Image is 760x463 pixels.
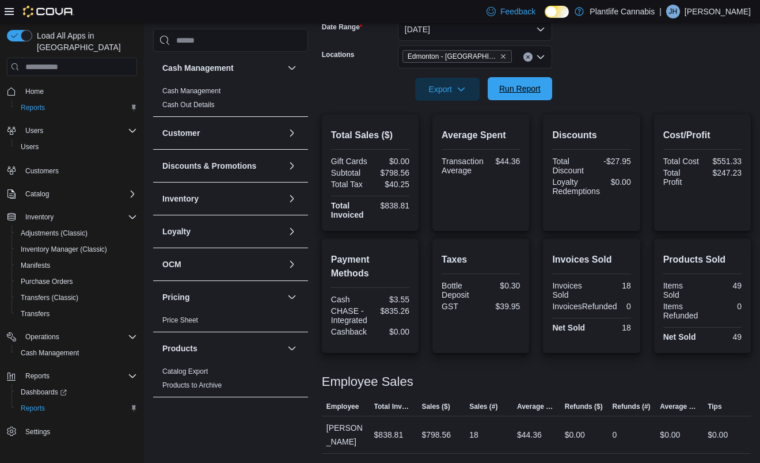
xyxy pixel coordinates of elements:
[21,330,137,344] span: Operations
[285,225,299,238] button: Loyalty
[517,402,556,411] span: Average Sale
[2,423,142,440] button: Settings
[621,302,630,311] div: 0
[374,402,413,411] span: Total Invoiced
[660,428,680,442] div: $0.00
[16,307,54,321] a: Transfers
[552,323,585,332] strong: Net Sold
[21,293,78,302] span: Transfers (Classic)
[162,100,215,109] span: Cash Out Details
[483,281,520,290] div: $0.30
[21,369,54,383] button: Reports
[162,160,256,172] h3: Discounts & Promotions
[373,180,409,189] div: $40.25
[21,187,54,201] button: Catalog
[2,329,142,345] button: Operations
[2,368,142,384] button: Reports
[442,128,520,142] h2: Average Spent
[21,210,58,224] button: Inventory
[16,291,83,305] a: Transfers (Classic)
[16,226,92,240] a: Adjustments (Classic)
[469,428,478,442] div: 18
[331,180,368,189] div: Total Tax
[12,257,142,274] button: Manifests
[12,345,142,361] button: Cash Management
[398,18,552,41] button: [DATE]
[12,274,142,290] button: Purchase Orders
[162,259,181,270] h3: OCM
[12,100,142,116] button: Reports
[685,5,751,18] p: [PERSON_NAME]
[613,428,617,442] div: 0
[162,343,197,354] h3: Products
[331,327,368,336] div: Cashback
[322,416,370,453] div: [PERSON_NAME]
[162,367,208,375] a: Catalog Export
[21,142,39,151] span: Users
[16,346,83,360] a: Cash Management
[21,261,50,270] span: Manifests
[402,50,512,63] span: Edmonton - Jagare Ridge
[162,86,221,96] span: Cash Management
[162,316,198,325] span: Price Sheet
[523,52,533,62] button: Clear input
[488,157,520,166] div: $44.36
[162,381,222,389] a: Products to Archive
[705,302,742,311] div: 0
[16,401,137,415] span: Reports
[322,22,363,32] label: Date Range
[21,187,137,201] span: Catalog
[373,306,409,316] div: $835.26
[16,385,71,399] a: Dashboards
[545,6,569,18] input: Dark Mode
[705,168,742,177] div: $247.23
[12,400,142,416] button: Reports
[162,381,222,390] span: Products to Archive
[331,295,368,304] div: Cash
[162,127,283,139] button: Customer
[12,241,142,257] button: Inventory Manager (Classic)
[12,139,142,155] button: Users
[21,277,73,286] span: Purchase Orders
[25,126,43,135] span: Users
[162,316,198,324] a: Price Sheet
[12,384,142,400] a: Dashboards
[16,385,137,399] span: Dashboards
[374,428,404,442] div: $838.81
[25,371,50,381] span: Reports
[331,201,364,219] strong: Total Invoiced
[16,140,43,154] a: Users
[21,103,45,112] span: Reports
[21,245,107,254] span: Inventory Manager (Classic)
[565,428,585,442] div: $0.00
[16,275,137,289] span: Purchase Orders
[25,87,44,96] span: Home
[16,275,78,289] a: Purchase Orders
[162,160,283,172] button: Discounts & Promotions
[488,77,552,100] button: Run Report
[373,295,409,304] div: $3.55
[21,388,67,397] span: Dashboards
[12,306,142,322] button: Transfers
[442,157,484,175] div: Transaction Average
[660,402,698,411] span: Average Refund
[594,323,631,332] div: 18
[552,157,589,175] div: Total Discount
[565,402,603,411] span: Refunds ($)
[708,428,728,442] div: $0.00
[421,428,451,442] div: $798.56
[25,427,50,437] span: Settings
[21,369,137,383] span: Reports
[552,177,600,196] div: Loyalty Redemptions
[483,302,520,311] div: $39.95
[331,253,409,280] h2: Payment Methods
[421,402,450,411] span: Sales ($)
[442,302,478,311] div: GST
[331,128,409,142] h2: Total Sales ($)
[2,186,142,202] button: Catalog
[285,126,299,140] button: Customer
[21,330,64,344] button: Operations
[500,6,535,17] span: Feedback
[21,84,137,98] span: Home
[21,124,137,138] span: Users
